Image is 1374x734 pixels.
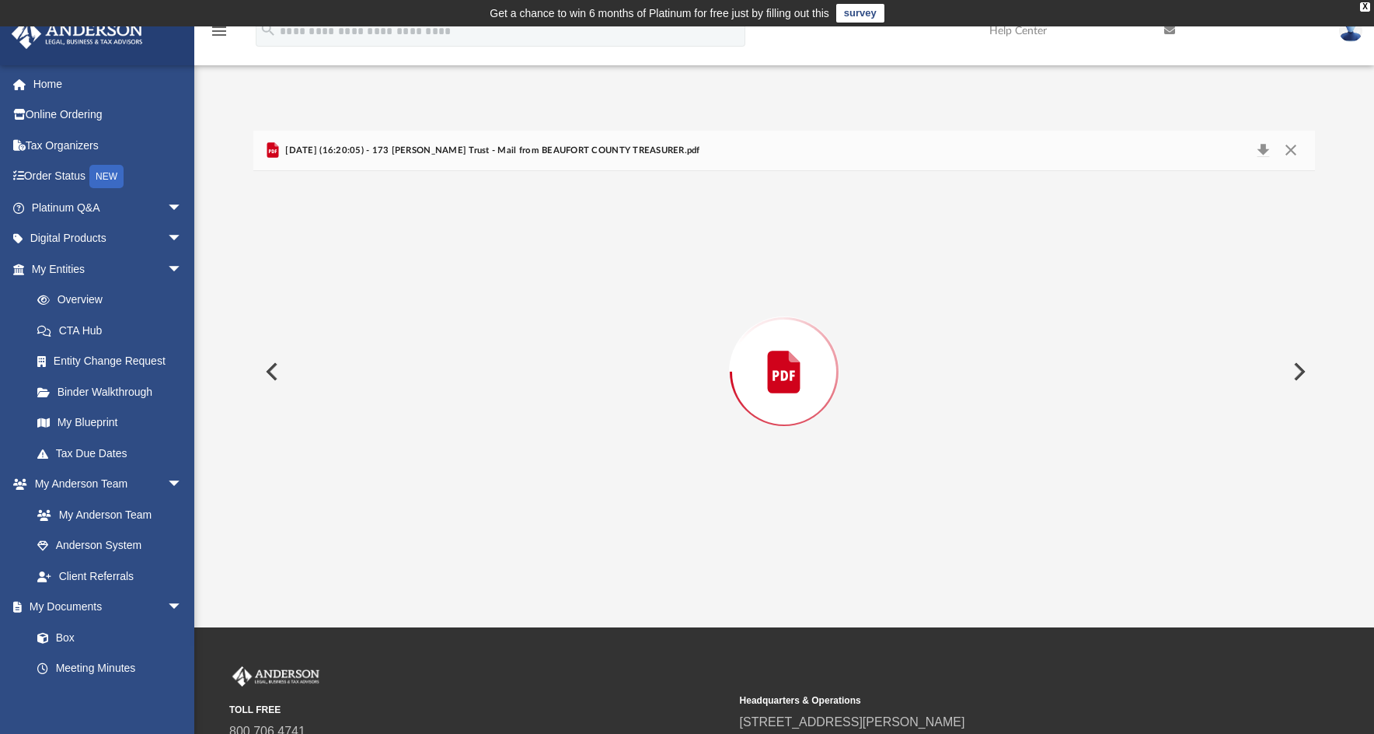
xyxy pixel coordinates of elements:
span: [DATE] (16:20:05) - 173 [PERSON_NAME] Trust - Mail from BEAUFORT COUNTY TREASURER.pdf [282,144,700,158]
a: My Anderson Teamarrow_drop_down [11,469,198,500]
a: My Documentsarrow_drop_down [11,592,198,623]
a: menu [210,30,228,40]
a: Digital Productsarrow_drop_down [11,223,206,254]
button: Download [1249,140,1277,162]
a: Client Referrals [22,561,198,592]
a: Overview [22,285,206,316]
a: My Entitiesarrow_drop_down [11,253,206,285]
span: arrow_drop_down [167,469,198,501]
i: menu [210,22,228,40]
span: arrow_drop_down [167,253,198,285]
button: Previous File [253,350,288,393]
a: Platinum Q&Aarrow_drop_down [11,192,206,223]
a: My Anderson Team [22,499,190,530]
div: Get a chance to win 6 months of Platinum for free just by filling out this [490,4,829,23]
button: Close [1277,140,1305,162]
a: Meeting Minutes [22,653,198,684]
span: arrow_drop_down [167,592,198,624]
a: Box [22,622,190,653]
a: [STREET_ADDRESS][PERSON_NAME] [740,715,965,729]
div: NEW [89,165,124,188]
a: Tax Organizers [11,130,206,161]
small: TOLL FREE [229,703,729,717]
small: Headquarters & Operations [740,694,1240,708]
a: My Blueprint [22,407,198,439]
div: close [1360,2,1370,12]
a: CTA Hub [22,315,206,346]
a: Anderson System [22,530,198,561]
button: Next File [1281,350,1315,393]
a: Binder Walkthrough [22,376,206,407]
a: Order StatusNEW [11,161,206,193]
a: Tax Due Dates [22,438,206,469]
a: Entity Change Request [22,346,206,377]
i: search [260,21,277,38]
div: Preview [253,131,1315,573]
img: Anderson Advisors Platinum Portal [7,19,148,49]
span: arrow_drop_down [167,192,198,224]
img: User Pic [1339,19,1362,42]
img: Anderson Advisors Platinum Portal [229,666,323,687]
a: Online Ordering [11,100,206,131]
a: Home [11,68,206,100]
span: arrow_drop_down [167,223,198,255]
a: survey [836,4,884,23]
